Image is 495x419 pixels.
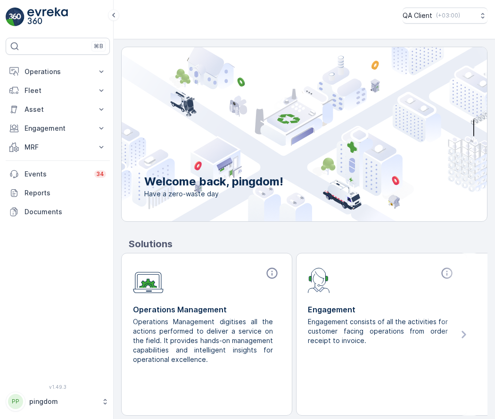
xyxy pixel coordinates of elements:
[25,142,91,152] p: MRF
[79,47,487,221] img: city illustration
[133,304,280,315] p: Operations Management
[94,42,103,50] p: ⌘B
[25,169,89,179] p: Events
[6,62,110,81] button: Operations
[144,174,283,189] p: Welcome back, pingdom!
[6,202,110,221] a: Documents
[133,267,164,293] img: module-icon
[29,397,97,406] p: pingdom
[436,12,460,19] p: ( +03:00 )
[25,188,106,198] p: Reports
[6,165,110,184] a: Events34
[6,119,110,138] button: Engagement
[133,317,273,364] p: Operations Management digitises all the actions performed to deliver a service on the field. It p...
[25,124,91,133] p: Engagement
[6,384,110,390] span: v 1.49.3
[144,189,283,199] span: Have a zero-waste day
[6,392,110,411] button: PPpingdom
[308,304,455,315] p: Engagement
[308,267,330,293] img: module-icon
[25,105,91,114] p: Asset
[27,8,68,26] img: logo_light-DOdMpM7g.png
[25,207,106,217] p: Documents
[403,8,487,24] button: QA Client(+03:00)
[6,184,110,202] a: Reports
[6,81,110,100] button: Fleet
[8,394,23,409] div: PP
[308,317,448,345] p: Engagement consists of all the activities for customer facing operations from order receipt to in...
[25,67,91,76] p: Operations
[25,86,91,95] p: Fleet
[403,11,432,20] p: QA Client
[6,8,25,26] img: logo
[6,100,110,119] button: Asset
[96,170,104,178] p: 34
[6,138,110,157] button: MRF
[129,237,487,251] p: Solutions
